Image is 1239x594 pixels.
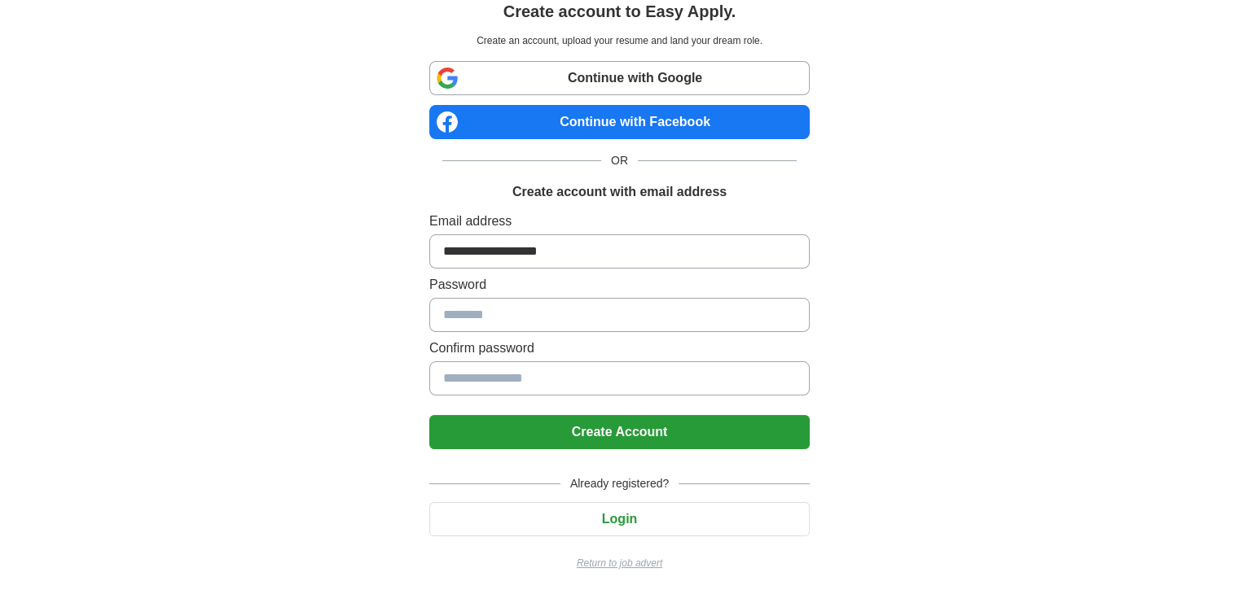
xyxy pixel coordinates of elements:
[429,105,810,139] a: Continue with Facebook
[429,212,810,231] label: Email address
[601,152,638,169] span: OR
[512,182,727,202] h1: Create account with email address
[429,415,810,449] button: Create Account
[429,502,810,536] button: Login
[429,61,810,95] a: Continue with Google
[560,475,679,492] span: Already registered?
[429,275,810,295] label: Password
[429,338,810,358] label: Confirm password
[429,512,810,526] a: Login
[429,556,810,570] a: Return to job advert
[433,33,806,48] p: Create an account, upload your resume and land your dream role.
